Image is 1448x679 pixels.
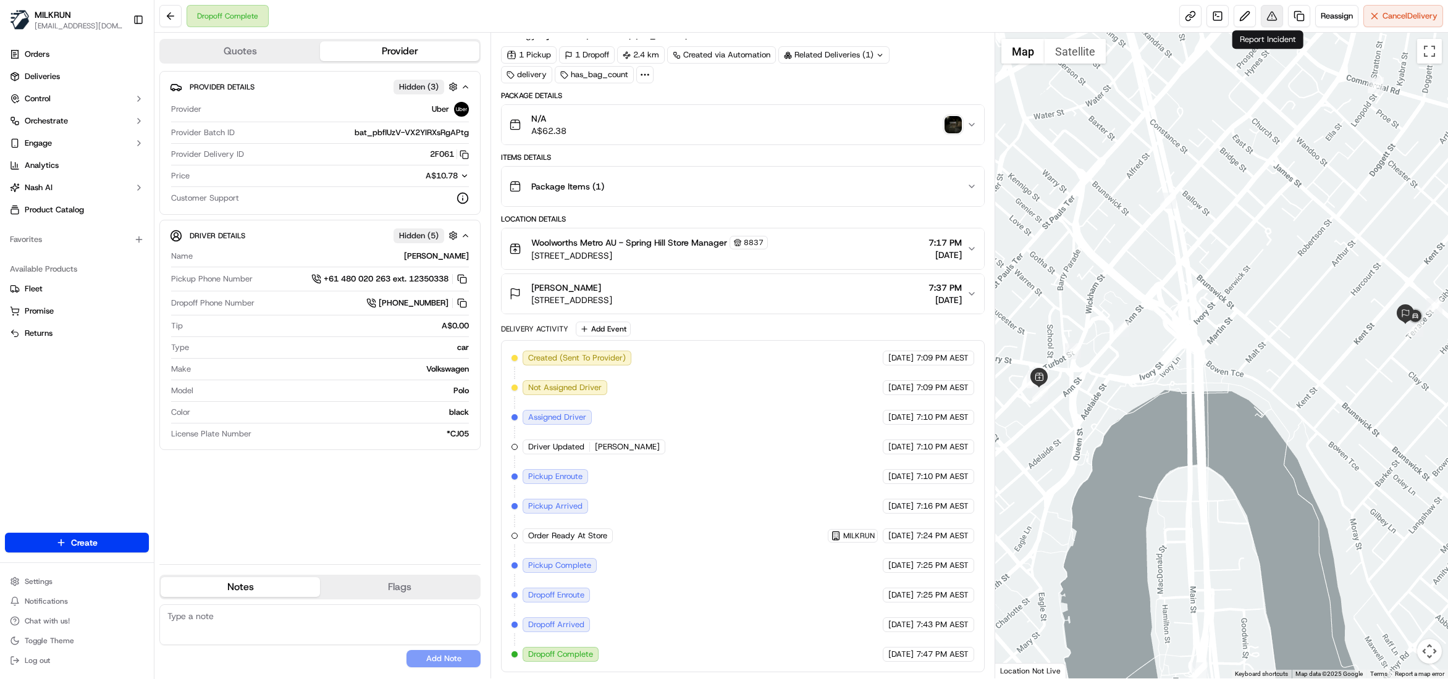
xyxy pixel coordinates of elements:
[355,127,469,138] span: bat_pbflUzV-VX2YIRXsRgAPtg
[595,441,660,452] span: [PERSON_NAME]
[528,530,607,541] span: Order Ready At Store
[198,385,469,396] div: Polo
[394,79,461,94] button: Hidden (3)
[888,382,914,393] span: [DATE]
[171,193,239,204] span: Customer Support
[945,116,962,133] img: photo_proof_of_delivery image
[198,251,469,262] div: [PERSON_NAME]
[171,127,235,138] span: Provider Batch ID
[10,306,144,317] a: Promise
[502,274,984,314] button: [PERSON_NAME][STREET_ADDRESS]7:37 PM[DATE]
[10,283,144,294] a: Fleet
[916,560,969,571] span: 7:25 PM AEST
[5,178,149,198] button: Nash AI
[10,10,30,30] img: MILKRUN
[1321,10,1353,22] span: Reassign
[25,93,51,104] span: Control
[502,167,984,206] button: Package Items (1)
[528,619,584,630] span: Dropoff Arrived
[454,102,469,117] img: uber-new-logo.jpeg
[531,236,727,249] span: Woolworths Metro AU - Spring Hill Store Manager
[5,44,149,64] a: Orders
[171,320,183,331] span: Tip
[5,200,149,220] a: Product Catalog
[5,156,149,175] a: Analytics
[1065,343,1081,359] div: 10
[1045,39,1106,64] button: Show satellite imagery
[502,228,984,269] button: Woolworths Metro AU - Spring Hill Store Manager8837[STREET_ADDRESS]7:17 PM[DATE]
[5,593,149,610] button: Notifications
[916,412,969,423] span: 7:10 PM AEST
[928,236,962,249] span: 7:17 PM
[171,364,191,375] span: Make
[324,273,448,285] span: +61 480 020 263 ext. 12350338
[71,536,98,549] span: Create
[667,46,776,64] a: Created via Automation
[1368,77,1384,93] div: 12
[1160,193,1176,209] div: 11
[501,214,985,224] div: Location Details
[25,306,54,317] span: Promise
[171,342,189,353] span: Type
[366,296,469,310] button: [PHONE_NUMBER]
[195,407,469,418] div: black
[998,662,1039,678] a: Open this area in Google Maps (opens a new window)
[360,170,469,181] button: A$10.78
[25,596,68,606] span: Notifications
[171,273,253,285] span: Pickup Phone Number
[744,238,764,248] span: 8837
[25,49,49,60] span: Orders
[25,160,59,171] span: Analytics
[161,41,320,61] button: Quotes
[916,501,969,512] span: 7:16 PM AEST
[161,577,320,597] button: Notes
[1027,372,1043,388] div: 8
[379,298,448,309] span: [PHONE_NUMBER]
[5,5,128,35] button: MILKRUNMILKRUN[EMAIL_ADDRESS][DOMAIN_NAME]
[1426,298,1442,314] div: 16
[25,182,53,193] span: Nash AI
[1001,39,1045,64] button: Show street map
[888,352,914,364] span: [DATE]
[617,46,665,64] div: 2.4 km
[171,149,244,160] span: Provider Delivery ID
[1417,639,1442,664] button: Map camera controls
[35,9,71,21] button: MILKRUN
[888,501,914,512] span: [DATE]
[528,589,584,601] span: Dropoff Enroute
[528,560,591,571] span: Pickup Complete
[528,649,593,660] span: Dropoff Complete
[531,294,612,306] span: [STREET_ADDRESS]
[5,67,149,86] a: Deliveries
[531,112,566,125] span: N/A
[394,228,461,243] button: Hidden (5)
[171,428,251,439] span: License Plate Number
[190,231,245,241] span: Driver Details
[1407,321,1423,337] div: 17
[5,573,149,590] button: Settings
[501,66,552,83] div: delivery
[916,619,969,630] span: 7:43 PM AEST
[25,204,84,215] span: Product Catalog
[531,180,604,193] span: Package Items ( 1 )
[25,656,50,665] span: Log out
[888,412,914,423] span: [DATE]
[196,364,469,375] div: Volkswagen
[171,170,190,181] span: Price
[1395,670,1444,677] a: Report a map error
[531,281,601,294] span: [PERSON_NAME]
[320,577,479,597] button: Flags
[888,619,914,630] span: [DATE]
[5,301,149,321] button: Promise
[928,294,962,306] span: [DATE]
[399,230,439,241] span: Hidden ( 5 )
[432,104,449,115] span: Uber
[928,249,962,261] span: [DATE]
[430,149,469,160] button: 2F061
[995,663,1066,678] div: Location Not Live
[576,322,631,336] button: Add Event
[502,105,984,144] button: N/AA$62.38photo_proof_of_delivery image
[170,77,470,97] button: Provider DetailsHidden (3)
[528,412,586,423] span: Assigned Driver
